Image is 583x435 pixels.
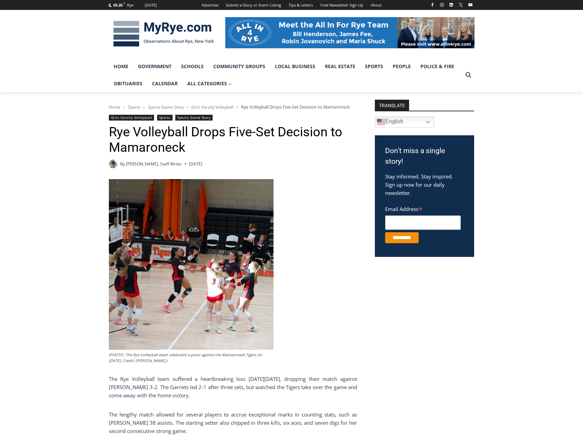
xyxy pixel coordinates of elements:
[109,352,274,364] figcaption: (PHOTO: The Rye Volleyball team celebrates a point against the Mamaroneck Tigers on [DATE]. Credi...
[147,75,182,92] a: Calendar
[113,2,123,8] span: 65.26
[225,17,474,48] img: All in for Rye
[109,160,117,168] img: (PHOTO: MyRye.com 2024 Head Intern, Editor and now Staff Writer Charlie Morris. Contributed.)Char...
[133,58,176,75] a: Government
[428,1,436,9] a: Facebook
[124,1,125,5] span: F
[109,115,154,121] a: Girls Varsity Volleyball
[109,58,133,75] a: Home
[385,172,464,197] p: Stay informed. Stay inspired. Sign up now for our daily newsletter.
[127,2,134,8] div: Rye
[187,80,232,87] span: All Categories
[462,69,474,81] button: View Search Form
[120,161,125,167] span: By
[466,1,474,9] a: YouTube
[187,105,189,110] span: >
[145,2,157,8] div: [DATE]
[385,146,464,167] h3: Don't miss a single story!
[416,58,459,75] a: Police & Fire
[109,104,121,110] a: Home
[377,118,385,126] img: en
[109,375,357,399] p: The Rye Volleyball team suffered a heartbreaking loss [DATE][DATE], dropping their match against ...
[176,58,208,75] a: Schools
[109,124,357,156] h1: Rye Volleyball Drops Five-Set Decision to Mamaroneck
[385,202,461,214] label: Email Address
[182,75,237,92] a: All Categories
[157,115,173,121] a: Sports
[143,105,145,110] span: >
[375,116,434,127] a: English
[123,105,125,110] span: >
[447,1,455,9] a: Linkedin
[270,58,320,75] a: Local Business
[438,1,446,9] a: Instagram
[236,105,238,110] span: >
[208,58,270,75] a: Community Groups
[109,179,274,350] img: (PHOTO: The Rye Volleyball team celebrates a point against the Mamaroneck Tigers on September 11,...
[241,104,350,110] span: Rye Volleyball Drops Five-Set Decision to Mamaroneck
[126,161,182,167] a: [PERSON_NAME], Staff Writer
[109,58,462,92] nav: Primary Navigation
[109,160,117,168] a: Author image
[320,58,360,75] a: Real Estate
[148,104,184,110] a: Sports Game Story
[109,410,357,435] p: The lengthy match allowed for several players to accrue exceptional marks in counting stats, such...
[175,115,213,121] a: Sports Game Story
[109,16,218,52] img: MyRye.com
[375,100,409,111] strong: TRANSLATE
[388,58,416,75] a: People
[128,104,140,110] a: Sports
[360,58,388,75] a: Sports
[191,104,233,110] a: Girls Varsity Volleyball
[109,103,357,110] nav: Breadcrumbs
[189,161,202,167] time: [DATE]
[457,1,465,9] a: X
[109,75,147,92] a: Obituaries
